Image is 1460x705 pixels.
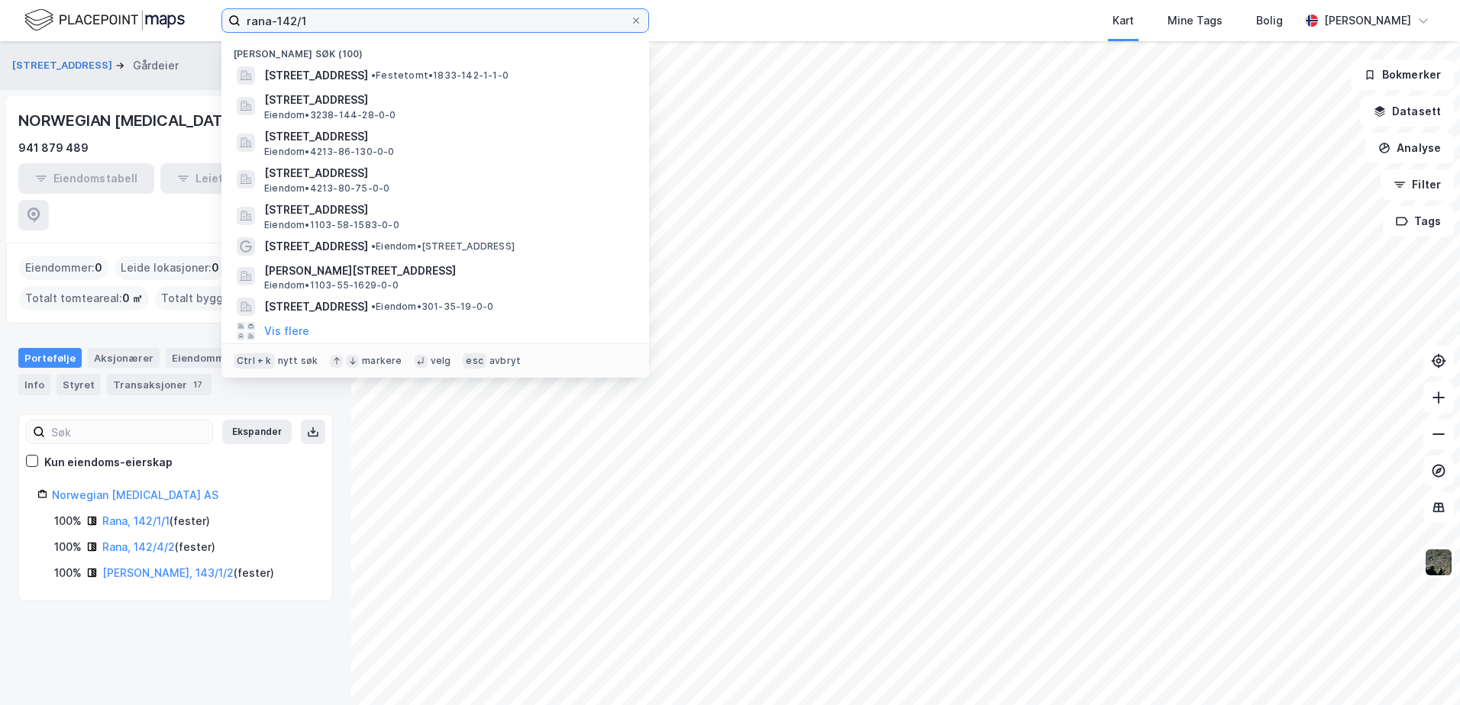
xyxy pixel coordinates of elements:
div: avbryt [489,355,521,367]
div: NORWEGIAN [MEDICAL_DATA] AS [18,108,265,133]
input: Søk [45,420,212,443]
div: ( fester ) [102,564,274,582]
div: Totalt tomteareal : [19,286,149,311]
button: Analyse [1365,133,1454,163]
button: [STREET_ADDRESS] [12,58,115,73]
span: • [371,240,376,252]
span: Eiendom • 1103-55-1629-0-0 [264,279,399,291]
div: Mine Tags [1168,11,1223,30]
div: Info [18,374,50,395]
button: Tags [1383,206,1454,237]
span: Eiendom • 301-35-19-0-0 [371,301,493,313]
span: 0 [212,259,219,277]
span: [STREET_ADDRESS] [264,298,368,316]
div: 100% [54,538,82,556]
span: [STREET_ADDRESS] [264,164,631,182]
span: Eiendom • [STREET_ADDRESS] [371,240,515,253]
div: Transaksjoner [107,374,212,395]
div: Portefølje [18,348,82,368]
span: • [371,69,376,81]
span: Festetomt • 1833-142-1-1-0 [371,69,509,82]
div: markere [362,355,402,367]
div: Eiendommer [166,348,241,368]
iframe: Chat Widget [1384,632,1460,705]
button: Vis flere [264,322,309,340]
div: Eiendommer : [19,256,108,280]
span: [PERSON_NAME][STREET_ADDRESS] [264,262,631,280]
button: Bokmerker [1351,60,1454,90]
span: Eiendom • 4213-80-75-0-0 [264,182,389,195]
a: Norwegian [MEDICAL_DATA] AS [52,488,218,501]
span: 0 [95,259,102,277]
span: [STREET_ADDRESS] [264,127,631,146]
span: Eiendom • 1103-58-1583-0-0 [264,219,399,231]
a: Rana, 142/1/1 [102,514,170,527]
div: 17 [190,377,205,392]
div: velg [431,355,451,367]
span: 0 ㎡ [122,289,143,307]
img: 9k= [1424,548,1453,577]
div: nytt søk [278,355,318,367]
input: Søk på adresse, matrikkel, gårdeiere, leietakere eller personer [241,9,630,32]
button: Filter [1381,169,1454,200]
div: 100% [54,564,82,582]
div: Ctrl + k [234,353,275,369]
div: Gårdeier [133,56,179,75]
span: Eiendom • 4213-86-130-0-0 [264,146,395,158]
a: Rana, 142/4/2 [102,540,175,553]
span: [STREET_ADDRESS] [264,237,368,256]
div: ( fester ) [102,512,210,530]
button: Datasett [1361,96,1454,127]
span: [STREET_ADDRESS] [264,91,631,109]
div: Leide lokasjoner : [115,256,225,280]
div: Kontrollprogram for chat [1384,632,1460,705]
span: Eiendom • 3238-144-28-0-0 [264,109,396,121]
div: 100% [54,512,82,530]
span: • [371,301,376,312]
div: 941 879 489 [18,139,89,157]
div: [PERSON_NAME] [1324,11,1411,30]
img: logo.f888ab2527a4732fd821a326f86c7f29.svg [24,7,185,34]
div: Aksjonærer [88,348,160,368]
a: [PERSON_NAME], 143/1/2 [102,566,234,579]
div: Bolig [1256,11,1283,30]
div: esc [463,353,486,369]
span: [STREET_ADDRESS] [264,66,368,85]
span: [STREET_ADDRESS] [264,201,631,219]
div: [PERSON_NAME] søk (100) [221,36,649,63]
div: Styret [57,374,101,395]
div: Totalt byggareal : [155,286,279,311]
div: Kart [1113,11,1134,30]
button: Ekspander [222,420,292,444]
div: Kun eiendoms-eierskap [44,453,173,472]
div: ( fester ) [102,538,215,556]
